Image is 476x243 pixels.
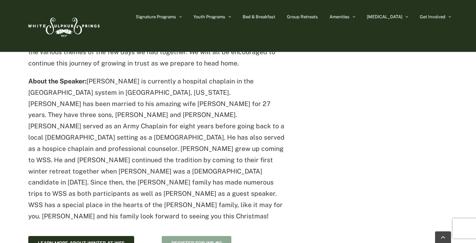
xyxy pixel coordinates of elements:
[28,76,285,222] p: [PERSON_NAME] is currently a hospital chaplain in the [GEOGRAPHIC_DATA] system in [GEOGRAPHIC_DAT...
[28,77,87,85] strong: About the Speaker:
[25,10,102,42] img: White Sulphur Springs Logo
[193,15,225,19] span: Youth Programs
[330,15,350,19] span: Amenities
[367,15,402,19] span: [MEDICAL_DATA]
[243,15,275,19] span: Bed & Breakfast
[136,15,176,19] span: Signature Programs
[420,15,445,19] span: Get Involved
[287,15,318,19] span: Group Retreats
[28,36,285,69] p: Session 5 – During our final time together, we will take some time to simply re-visit the various...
